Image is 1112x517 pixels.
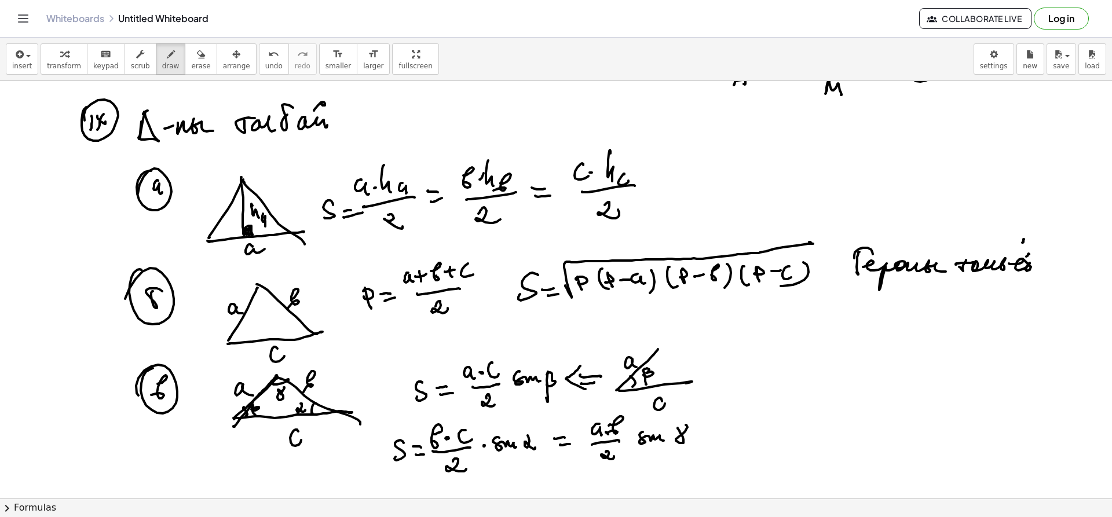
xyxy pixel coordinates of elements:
button: arrange [217,43,257,75]
i: keyboard [100,47,111,61]
span: keypad [93,62,119,70]
button: fullscreen [392,43,438,75]
button: redoredo [288,43,317,75]
button: load [1078,43,1106,75]
button: insert [6,43,38,75]
span: larger [363,62,383,70]
button: Log in [1034,8,1089,30]
span: draw [162,62,180,70]
span: load [1085,62,1100,70]
button: format_sizelarger [357,43,390,75]
span: fullscreen [398,62,432,70]
button: settings [974,43,1014,75]
span: settings [980,62,1008,70]
span: smaller [325,62,351,70]
button: save [1047,43,1076,75]
span: save [1053,62,1069,70]
button: new [1016,43,1044,75]
i: format_size [332,47,343,61]
button: draw [156,43,186,75]
span: undo [265,62,283,70]
span: redo [295,62,310,70]
i: undo [268,47,279,61]
button: transform [41,43,87,75]
span: transform [47,62,81,70]
button: undoundo [259,43,289,75]
span: Collaborate Live [929,13,1022,24]
button: keyboardkeypad [87,43,125,75]
button: erase [185,43,217,75]
button: Collaborate Live [919,8,1031,29]
span: insert [12,62,32,70]
button: scrub [125,43,156,75]
i: format_size [368,47,379,61]
i: redo [297,47,308,61]
span: new [1023,62,1037,70]
button: format_sizesmaller [319,43,357,75]
button: Toggle navigation [14,9,32,28]
span: erase [191,62,210,70]
a: Whiteboards [46,13,104,24]
span: scrub [131,62,150,70]
span: arrange [223,62,250,70]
